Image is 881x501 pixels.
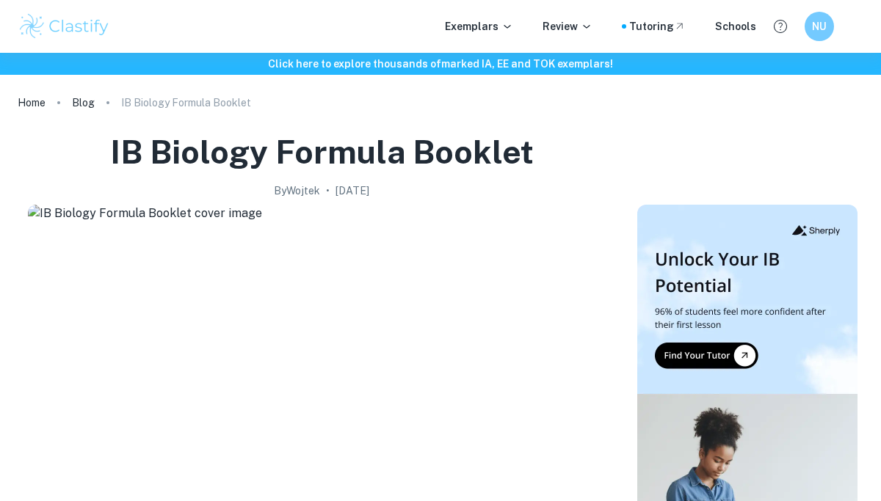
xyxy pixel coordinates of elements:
[3,56,878,72] h6: Click here to explore thousands of marked IA, EE and TOK exemplars !
[121,95,251,111] p: IB Biology Formula Booklet
[811,18,828,34] h6: NU
[445,18,513,34] p: Exemplars
[715,18,756,34] a: Schools
[768,14,793,39] button: Help and Feedback
[18,12,111,41] img: Clastify logo
[110,131,534,174] h1: IB Biology Formula Booklet
[629,18,686,34] a: Tutoring
[18,92,46,113] a: Home
[274,183,320,199] h2: By Wojtek
[805,12,834,41] button: NU
[543,18,592,34] p: Review
[28,205,615,498] img: IB Biology Formula Booklet cover image
[336,183,369,199] h2: [DATE]
[326,183,330,199] p: •
[72,92,95,113] a: Blog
